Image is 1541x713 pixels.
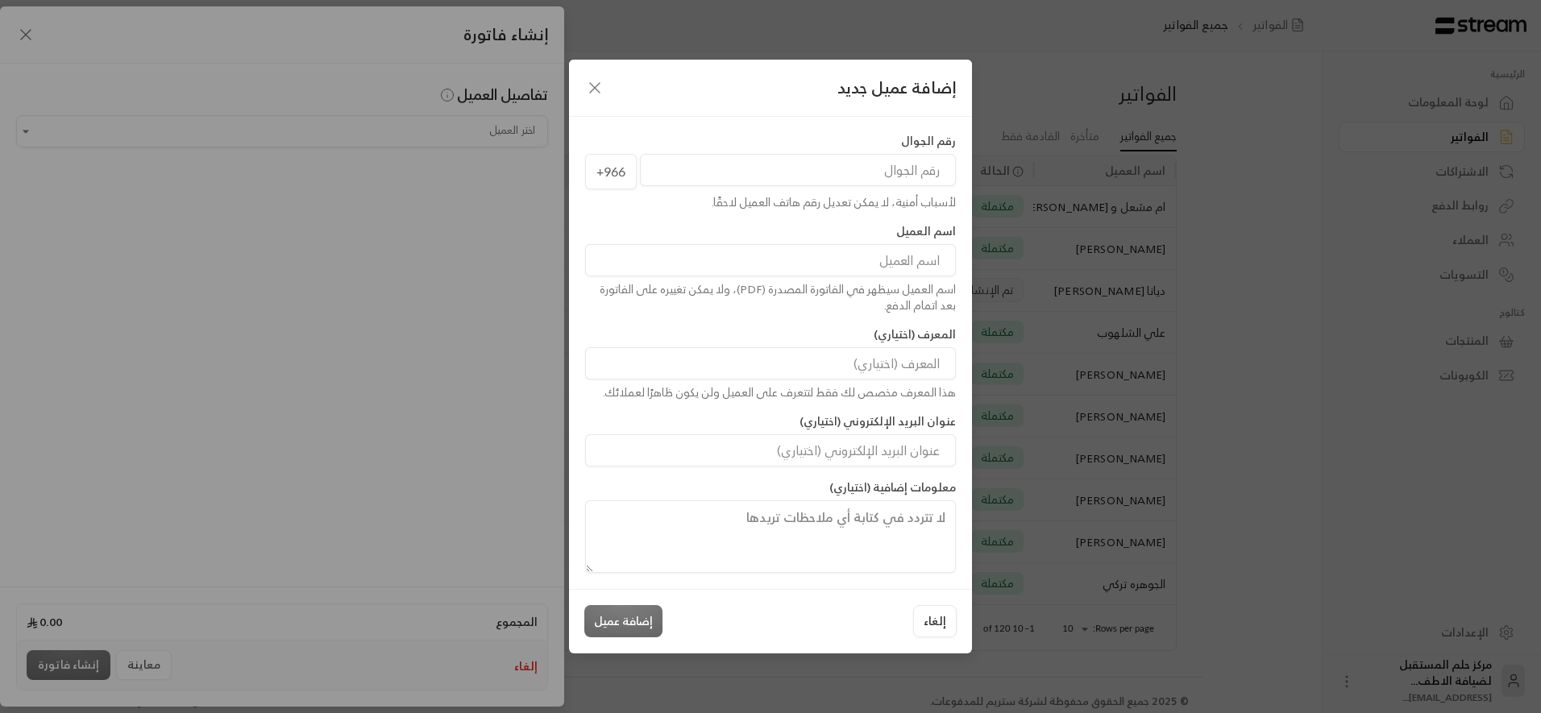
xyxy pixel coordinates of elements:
label: عنوان البريد الإلكتروني (اختياري) [800,413,956,429]
label: اسم العميل [896,223,956,239]
div: هذا المعرف مخصص لك فقط لتتعرف على العميل ولن يكون ظاهرًا لعملائك. [585,384,956,400]
input: عنوان البريد الإلكتروني (اختياري) [585,434,956,466]
button: إلغاء [913,605,957,637]
input: رقم الجوال [640,154,956,186]
input: المعرف (اختياري) [585,347,956,379]
span: +966 [585,154,637,189]
input: اسم العميل [585,244,956,276]
label: معلومات إضافية (اختياري) [829,479,956,495]
div: لأسباب أمنية، لا يمكن تعديل رقم هاتف العميل لاحقًا. [585,194,956,210]
div: اسم العميل سيظهر في الفاتورة المصدرة (PDF)، ولا يمكن تغييره على الفاتورة بعد اتمام الدفع. [585,281,956,313]
label: رقم الجوال [901,133,956,149]
span: إضافة عميل جديد [837,76,956,100]
label: المعرف (اختياري) [874,326,956,342]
